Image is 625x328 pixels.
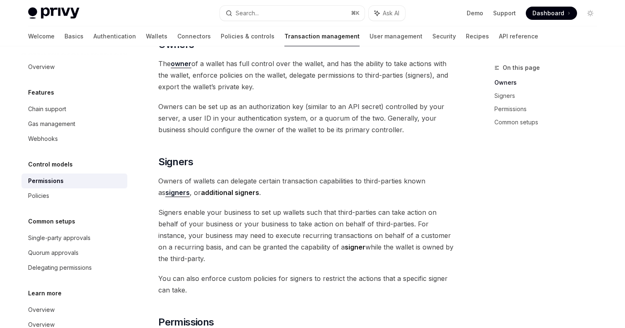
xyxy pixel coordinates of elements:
div: Quorum approvals [28,248,79,258]
span: Ask AI [383,9,399,17]
a: Owners [494,76,604,89]
span: ⌘ K [351,10,360,17]
span: You can also enforce custom policies for signers to restrict the actions that a specific signer c... [158,273,456,296]
button: Ask AI [369,6,405,21]
strong: signer [345,243,365,251]
a: Webhooks [21,131,127,146]
a: Gas management [21,116,127,131]
a: API reference [499,26,538,46]
button: Toggle dark mode [584,7,597,20]
div: Permissions [28,176,64,186]
span: Signers enable your business to set up wallets such that third-parties can take action on behalf ... [158,207,456,264]
h5: Common setups [28,216,75,226]
a: Permissions [21,174,127,188]
a: Welcome [28,26,55,46]
a: Permissions [494,102,604,116]
a: signers [165,188,190,197]
a: Single-party approvals [21,231,127,245]
div: Single-party approvals [28,233,91,243]
a: Delegating permissions [21,260,127,275]
span: Signers [158,155,193,169]
a: Policies & controls [221,26,274,46]
a: owner [171,59,191,68]
h5: Control models [28,159,73,169]
div: Chain support [28,104,66,114]
a: User management [370,26,422,46]
img: light logo [28,7,79,19]
span: On this page [503,63,540,73]
span: The of a wallet has full control over the wallet, and has the ability to take actions with the wa... [158,58,456,93]
a: Support [493,9,516,17]
button: Search...⌘K [220,6,365,21]
a: Signers [494,89,604,102]
span: Dashboard [532,9,564,17]
div: Overview [28,305,55,315]
div: Webhooks [28,134,58,144]
div: Policies [28,191,49,201]
a: Dashboard [526,7,577,20]
h5: Features [28,88,54,97]
div: Delegating permissions [28,263,92,273]
h5: Learn more [28,288,62,298]
a: Common setups [494,116,604,129]
strong: additional signers [201,188,259,197]
a: Demo [467,9,483,17]
a: Quorum approvals [21,245,127,260]
div: Gas management [28,119,75,129]
a: Policies [21,188,127,203]
div: Overview [28,62,55,72]
a: Chain support [21,102,127,116]
a: Recipes [466,26,489,46]
div: Search... [236,8,259,18]
a: Overview [21,302,127,317]
a: Transaction management [284,26,360,46]
span: Owners can be set up as an authorization key (similar to an API secret) controlled by your server... [158,101,456,135]
a: Security [432,26,456,46]
a: Connectors [177,26,211,46]
span: Owners of wallets can delegate certain transaction capabilities to third-parties known as , or . [158,175,456,198]
a: Overview [21,59,127,74]
a: Basics [64,26,83,46]
a: Wallets [146,26,167,46]
a: Authentication [93,26,136,46]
